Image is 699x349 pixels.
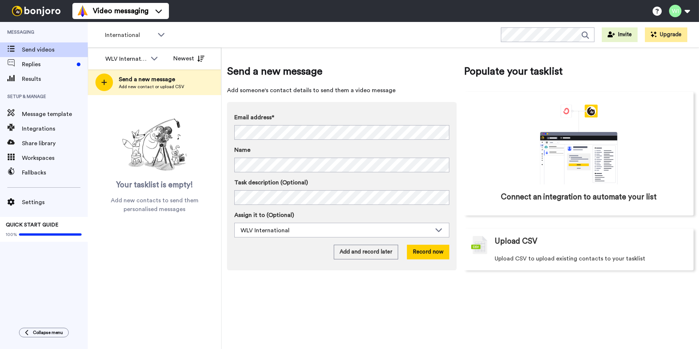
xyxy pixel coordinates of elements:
[19,328,69,337] button: Collapse menu
[33,330,63,335] span: Collapse menu
[495,236,537,247] span: Upload CSV
[22,60,74,69] span: Replies
[22,124,88,133] span: Integrations
[168,51,210,66] button: Newest
[234,113,449,122] label: Email address*
[77,5,88,17] img: vm-color.svg
[22,154,88,162] span: Workspaces
[524,105,634,184] div: animation
[105,31,154,40] span: International
[241,226,431,235] div: WLV International
[6,232,17,237] span: 100%
[22,168,88,177] span: Fallbacks
[234,211,449,219] label: Assign it to (Optional)
[501,192,657,203] span: Connect an integration to automate your list
[645,27,687,42] button: Upgrade
[334,245,398,259] button: Add and record later
[119,84,184,90] span: Add new contact or upload CSV
[93,6,148,16] span: Video messaging
[234,146,250,154] span: Name
[118,116,191,174] img: ready-set-action.png
[22,75,88,83] span: Results
[22,139,88,148] span: Share library
[227,86,457,95] span: Add someone's contact details to send them a video message
[22,45,88,54] span: Send videos
[6,222,58,228] span: QUICK START GUIDE
[495,254,645,263] span: Upload CSV to upload existing contacts to your tasklist
[9,6,64,16] img: bj-logo-header-white.svg
[407,245,449,259] button: Record now
[227,64,457,79] span: Send a new message
[464,64,694,79] span: Populate your tasklist
[22,198,88,207] span: Settings
[116,180,193,191] span: Your tasklist is empty!
[119,75,184,84] span: Send a new message
[105,55,147,63] div: WLV International
[234,178,449,187] label: Task description (Optional)
[22,110,88,119] span: Message template
[99,196,210,214] span: Add new contacts to send them personalised messages
[602,27,638,42] button: Invite
[471,236,487,254] img: csv-grey.png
